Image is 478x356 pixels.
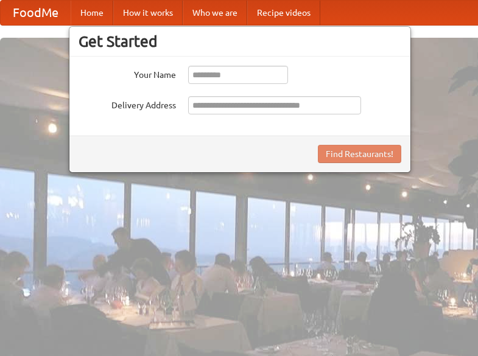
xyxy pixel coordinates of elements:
[79,66,176,81] label: Your Name
[247,1,320,25] a: Recipe videos
[71,1,113,25] a: Home
[79,32,401,51] h3: Get Started
[1,1,71,25] a: FoodMe
[113,1,183,25] a: How it works
[318,145,401,163] button: Find Restaurants!
[79,96,176,111] label: Delivery Address
[183,1,247,25] a: Who we are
